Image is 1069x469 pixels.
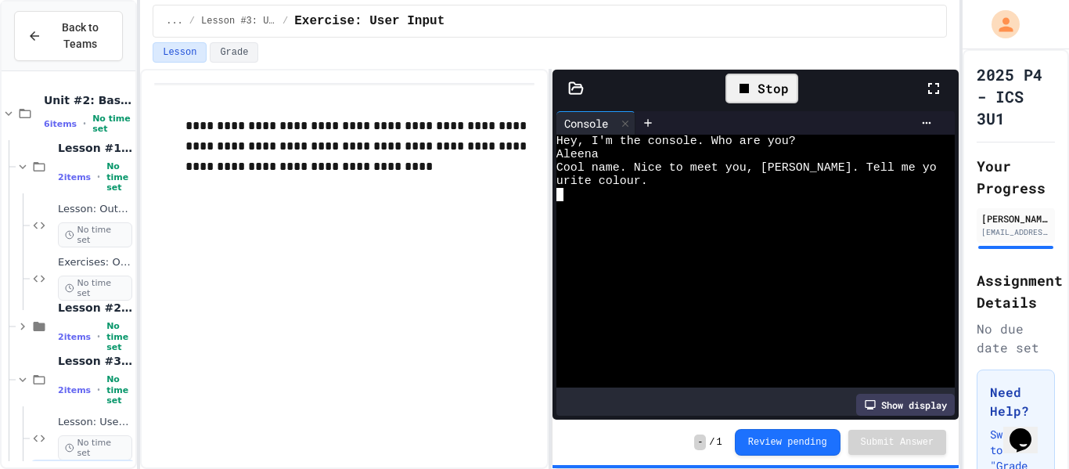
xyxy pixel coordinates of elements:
span: Exercises: Output/Output Formatting [58,256,132,269]
h3: Need Help? [990,383,1042,420]
span: 2 items [58,172,91,182]
span: / [283,15,288,27]
span: • [97,330,100,343]
span: No time set [58,276,132,301]
span: No time set [58,222,132,247]
span: Unit #2: Basic Programming Concepts [44,93,132,107]
span: No time set [58,435,132,460]
span: 2 items [58,385,91,395]
div: Console [556,115,616,132]
button: Lesson [153,42,207,63]
span: Lesson #2: Variables & Data Types [58,301,132,315]
span: Exercise: User Input [294,12,445,31]
div: Stop [725,74,798,103]
button: Grade [210,42,258,63]
span: • [83,117,86,130]
span: • [97,384,100,396]
span: No time set [106,161,132,193]
span: 1 [717,436,722,449]
span: Cool name. Nice to meet you, [PERSON_NAME]. Tell me your favo [556,161,986,175]
div: My Account [975,6,1024,42]
button: Submit Answer [848,430,947,455]
h2: Assignment Details [977,269,1055,313]
div: [PERSON_NAME] [981,211,1050,225]
span: urite colour. [556,175,648,188]
span: 2 items [58,332,91,342]
span: • [97,171,100,183]
span: Hey, I'm the console. Who are you? [556,135,796,148]
iframe: chat widget [1003,406,1053,453]
span: No time set [106,321,132,352]
span: 6 items [44,119,77,129]
span: - [694,435,706,450]
span: No time set [92,114,132,134]
div: [EMAIL_ADDRESS][DOMAIN_NAME] [981,226,1050,238]
span: Submit Answer [861,436,934,449]
button: Review pending [735,429,840,456]
span: Back to Teams [51,20,110,52]
span: / [189,15,195,27]
span: Aleena [556,148,599,161]
span: ... [166,15,183,27]
h1: 2025 P4 - ICS 3U1 [977,63,1055,129]
span: Lesson: User Input [58,416,132,429]
span: Lesson: Output/Output Formatting [58,203,132,216]
div: No due date set [977,319,1055,357]
button: Back to Teams [14,11,123,61]
h2: Your Progress [977,155,1055,199]
span: No time set [106,374,132,406]
span: Lesson #3: User Input [201,15,276,27]
span: / [709,436,714,449]
div: Show display [856,394,955,416]
span: Lesson #3: User Input [58,354,132,368]
span: Lesson #1: Output/Output Formatting [58,141,132,155]
div: Console [556,111,635,135]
